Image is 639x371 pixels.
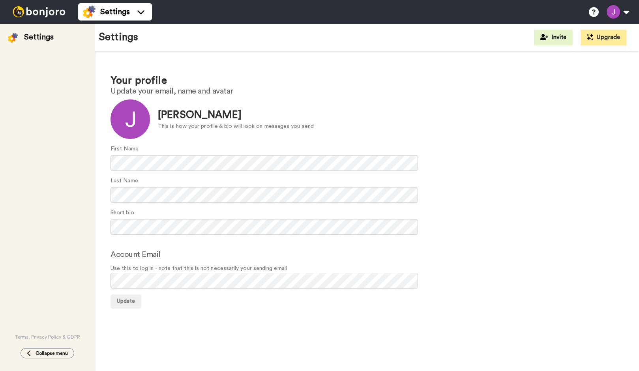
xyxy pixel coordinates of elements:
[100,6,130,17] span: Settings
[111,209,134,217] label: Short bio
[99,32,138,43] h1: Settings
[111,264,623,273] span: Use this to log in - note that this is not necessarily your sending email
[83,6,96,18] img: settings-colored.svg
[581,30,626,45] button: Upgrade
[24,32,54,43] div: Settings
[158,122,314,131] div: This is how your profile & bio will look on messages you send
[36,350,68,356] span: Collapse menu
[158,108,314,122] div: [PERSON_NAME]
[111,75,623,86] h1: Your profile
[111,87,623,96] h2: Update your email, name and avatar
[117,298,135,304] span: Update
[111,249,161,260] label: Account Email
[111,177,138,185] label: Last Name
[9,6,69,17] img: bj-logo-header-white.svg
[534,30,573,45] button: Invite
[111,294,141,309] button: Update
[111,145,139,153] label: First Name
[8,33,18,43] img: settings-colored.svg
[21,348,74,358] button: Collapse menu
